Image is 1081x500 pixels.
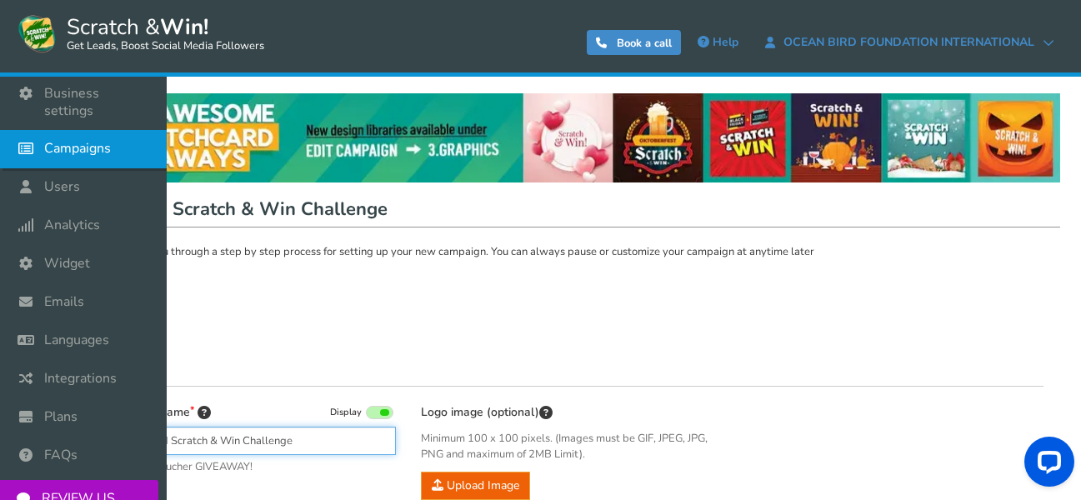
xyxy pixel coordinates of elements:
[58,12,264,54] span: Scratch &
[44,408,78,426] span: Plans
[44,178,80,196] span: Users
[44,255,90,272] span: Widget
[44,447,78,464] span: FAQs
[617,36,672,51] span: Book a call
[330,407,362,419] span: Display
[44,140,111,157] span: Campaigns
[44,332,109,349] span: Languages
[775,36,1043,49] span: OCEAN BIRD FOUNDATION INTERNATIONAL
[73,93,1060,182] img: festival-poster-2020.webp
[587,30,681,55] a: Book a call
[713,34,738,50] span: Help
[44,370,117,387] span: Integrations
[689,29,747,56] a: Help
[73,244,1060,261] p: Cool. Let's take you through a step by step process for setting up your new campaign. You can alw...
[44,293,84,311] span: Emails
[17,12,264,54] a: Scratch &Win! Get Leads, Boost Social Media Followers
[103,459,396,476] span: E.g. $200 Voucher GIVEAWAY!
[44,85,150,120] span: Business settings
[160,12,208,42] strong: Win!
[1011,430,1081,500] iframe: LiveChat chat widget
[44,217,100,234] span: Analytics
[73,194,1060,227] h1: Ocean Bird Scratch & Win Challenge
[17,12,58,54] img: Scratch and Win
[67,40,264,53] small: Get Leads, Boost Social Media Followers
[421,403,553,422] label: Logo image (optional)
[421,431,713,463] span: Minimum 100 x 100 pixels. (Images must be GIF, JPEG, JPG, PNG and maximum of 2MB Limit).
